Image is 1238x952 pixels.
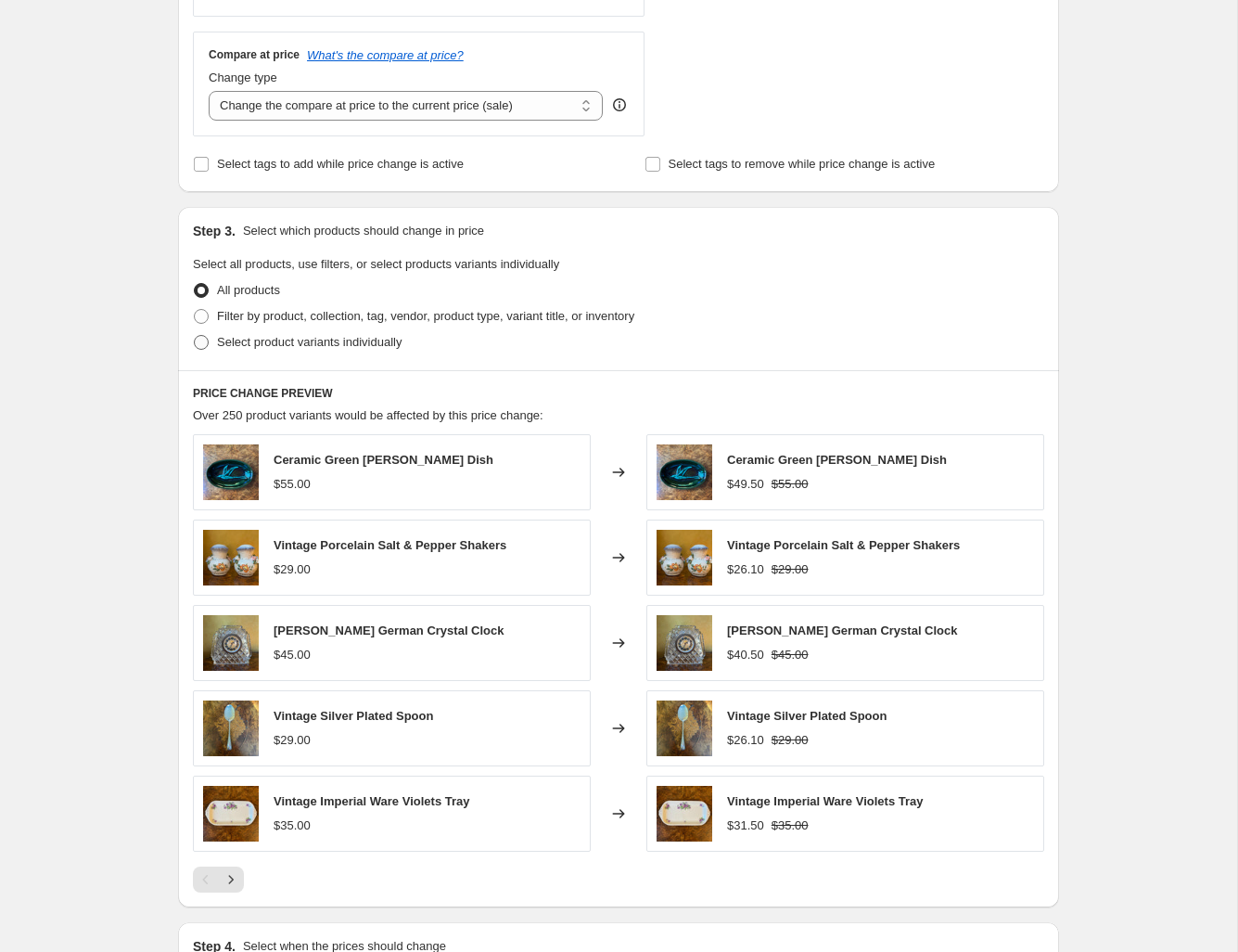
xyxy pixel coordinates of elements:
span: [PERSON_NAME] German Crystal Clock [727,624,958,637]
span: Select tags to remove while price change is active [669,157,936,171]
span: Vintage Silver Plated Spoon [274,709,433,723]
span: Vintage Imperial Ware Violets Tray [274,794,469,808]
img: Vintage_Silver_Plated_Spoon_80x.jpg [203,701,259,756]
span: All products [217,283,280,297]
div: $35.00 [274,817,311,835]
span: Select all products, use filters, or select products variants individually [193,257,559,271]
div: $26.10 [727,731,764,750]
div: $29.00 [274,560,311,579]
span: Vintage Imperial Ware Violets Tray [727,794,923,808]
p: Select which products should change in price [243,222,484,240]
span: Over 250 product variants would be affected by this price change: [193,408,543,422]
strike: $29.00 [772,731,809,750]
img: Jerger_German_Crystal_Clock_80x.jpg [657,615,712,671]
span: Vintage Porcelain Salt & Pepper Shakers [727,538,960,552]
strike: $55.00 [772,475,809,494]
img: Vintage_Porcelain_Salt_Pepper_Shakers_80x.jpg [203,530,259,585]
strike: $35.00 [772,817,809,835]
img: Jerger_German_Crystal_Clock_80x.jpg [203,615,259,671]
span: Ceramic Green [PERSON_NAME] Dish [274,453,493,467]
span: Ceramic Green [PERSON_NAME] Dish [727,453,947,467]
strike: $29.00 [772,560,809,579]
img: Vintage_Porcelain_Salt_Pepper_Shakers_80x.jpg [657,530,712,585]
button: Next [218,867,244,893]
strike: $45.00 [772,646,809,664]
div: $40.50 [727,646,764,664]
div: $49.50 [727,475,764,494]
div: $31.50 [727,817,764,835]
h2: Step 3. [193,222,236,240]
span: [PERSON_NAME] German Crystal Clock [274,624,504,637]
div: help [610,96,629,114]
div: $29.00 [274,731,311,750]
span: Filter by product, collection, tag, vendor, product type, variant title, or inventory [217,309,634,323]
span: Vintage Silver Plated Spoon [727,709,887,723]
span: Vintage Porcelain Salt & Pepper Shakers [274,538,506,552]
img: Vintage_Imperial_Ware_Violets_Tray_80x.jpg [203,786,259,842]
button: What's the compare at price? [307,48,464,62]
span: Select product variants individually [217,335,402,349]
div: $55.00 [274,475,311,494]
img: Vintage_Silver_Plated_Spoon_80x.jpg [657,701,712,756]
img: Ceramic_Green_Pearl_Bird_Dish_80x.jpg [657,444,712,500]
img: Ceramic_Green_Pearl_Bird_Dish_80x.jpg [203,444,259,500]
div: $45.00 [274,646,311,664]
span: Select tags to add while price change is active [217,157,464,171]
nav: Pagination [193,867,244,893]
img: Vintage_Imperial_Ware_Violets_Tray_80x.jpg [657,786,712,842]
h3: Compare at price [209,47,300,62]
div: $26.10 [727,560,764,579]
h6: PRICE CHANGE PREVIEW [193,386,1044,401]
span: Change type [209,71,277,84]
